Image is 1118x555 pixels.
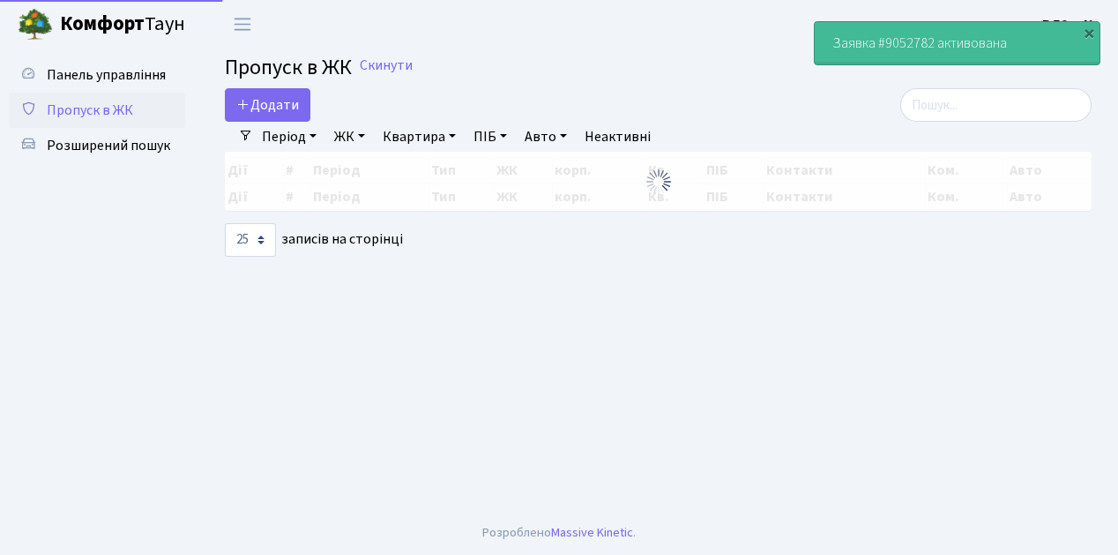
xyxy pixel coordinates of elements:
span: Панель управління [47,65,166,85]
span: Пропуск в ЖК [47,101,133,120]
div: Заявка #9052782 активована [815,22,1099,64]
a: Скинути [360,57,413,74]
b: Комфорт [60,10,145,38]
a: Панель управління [9,57,185,93]
input: Пошук... [900,88,1092,122]
div: × [1080,24,1098,41]
a: Авто [518,122,574,152]
b: ВЛ2 -. К. [1042,15,1097,34]
img: logo.png [18,7,53,42]
a: Пропуск в ЖК [9,93,185,128]
button: Переключити навігацію [220,10,265,39]
a: Неактивні [578,122,658,152]
a: Додати [225,88,310,122]
a: Квартира [376,122,463,152]
span: Розширений пошук [47,136,170,155]
select: записів на сторінці [225,223,276,257]
a: Період [255,122,324,152]
img: Обробка... [645,168,673,196]
div: Розроблено . [482,523,636,543]
span: Таун [60,10,185,40]
label: записів на сторінці [225,223,403,257]
a: ПІБ [466,122,514,152]
a: Massive Kinetic [551,523,633,542]
a: ВЛ2 -. К. [1042,14,1097,35]
a: Розширений пошук [9,128,185,163]
span: Пропуск в ЖК [225,52,352,83]
span: Додати [236,95,299,115]
a: ЖК [327,122,372,152]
